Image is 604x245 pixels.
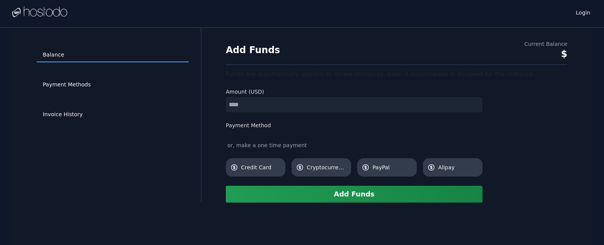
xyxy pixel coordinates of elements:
span: Credit Card [241,164,281,171]
label: Amount (USD) [226,88,483,96]
a: Login [574,7,592,16]
span: PayPal [372,164,412,171]
div: Funds are automatically applied to renew instances, even if autorenewal is disabled for the insta... [226,70,567,79]
a: Balance [37,48,189,62]
div: Current Balance [524,40,567,48]
button: Add Funds [226,186,483,203]
img: Logo [12,6,67,18]
div: $ [524,48,567,60]
span: Cryptocurrency [307,164,347,171]
label: Payment Method [226,122,483,129]
div: or, make a one time payment [226,141,483,149]
a: Invoice History [37,107,189,122]
h1: Add Funds [226,44,280,56]
a: Payment Methods [37,78,189,92]
span: Alipay [438,164,478,171]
